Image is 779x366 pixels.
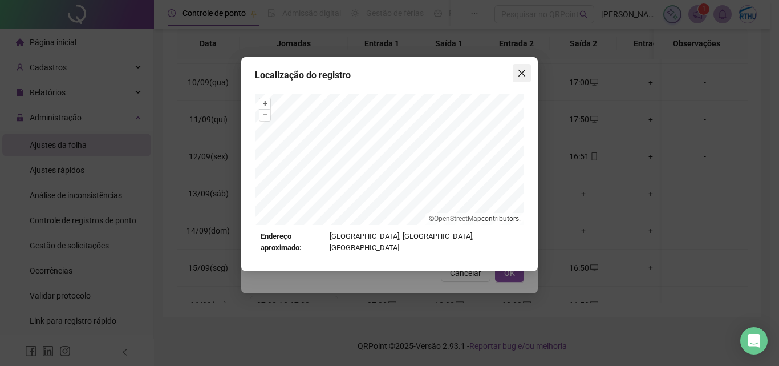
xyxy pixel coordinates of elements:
[517,69,526,78] span: close
[259,98,270,109] button: +
[434,215,481,223] a: OpenStreetMap
[261,231,325,254] strong: Endereço aproximado:
[259,110,270,120] button: –
[255,69,524,82] div: Localização do registro
[740,327,768,355] div: Open Intercom Messenger
[261,231,518,254] div: [GEOGRAPHIC_DATA], [GEOGRAPHIC_DATA], [GEOGRAPHIC_DATA]
[429,215,521,223] li: © contributors.
[513,64,531,82] button: Close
